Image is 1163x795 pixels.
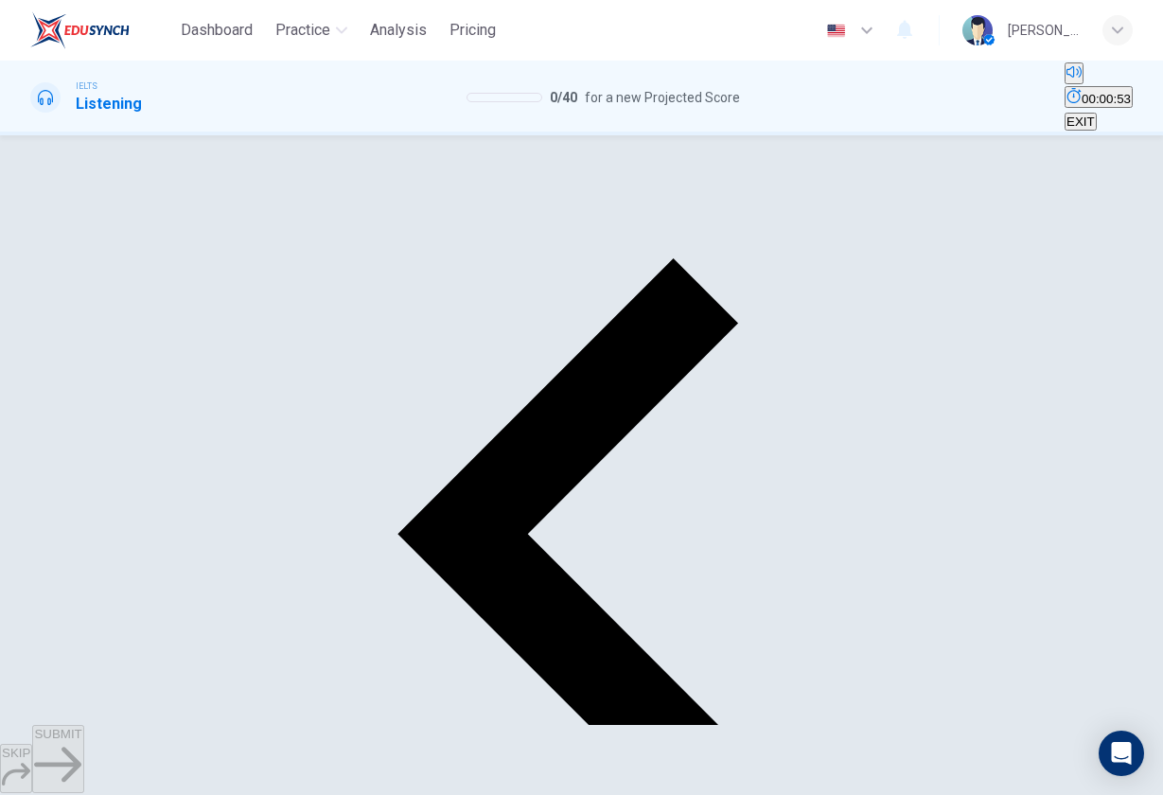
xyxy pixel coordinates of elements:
span: Dashboard [181,19,253,42]
button: Pricing [442,13,503,47]
span: Pricing [449,19,496,42]
a: EduSynch logo [30,11,173,49]
button: SUBMIT [32,725,83,793]
div: Mute [1065,62,1133,86]
img: en [824,24,848,38]
span: SUBMIT [34,727,81,741]
button: Practice [268,13,355,47]
button: EXIT [1065,113,1097,131]
span: 00:00:53 [1082,92,1131,106]
div: Open Intercom Messenger [1099,731,1144,776]
span: Analysis [370,19,427,42]
img: Profile picture [962,15,993,45]
span: 0 / 40 [550,86,577,109]
div: [PERSON_NAME] [1008,19,1080,42]
span: for a new Projected Score [585,86,740,109]
button: 00:00:53 [1065,86,1133,108]
span: SKIP [2,746,30,760]
div: Hide [1065,86,1133,110]
button: Dashboard [173,13,260,47]
h1: Listening [76,93,142,115]
img: EduSynch logo [30,11,130,49]
span: EXIT [1066,115,1095,129]
span: Practice [275,19,330,42]
span: IELTS [76,79,97,93]
button: Analysis [362,13,434,47]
